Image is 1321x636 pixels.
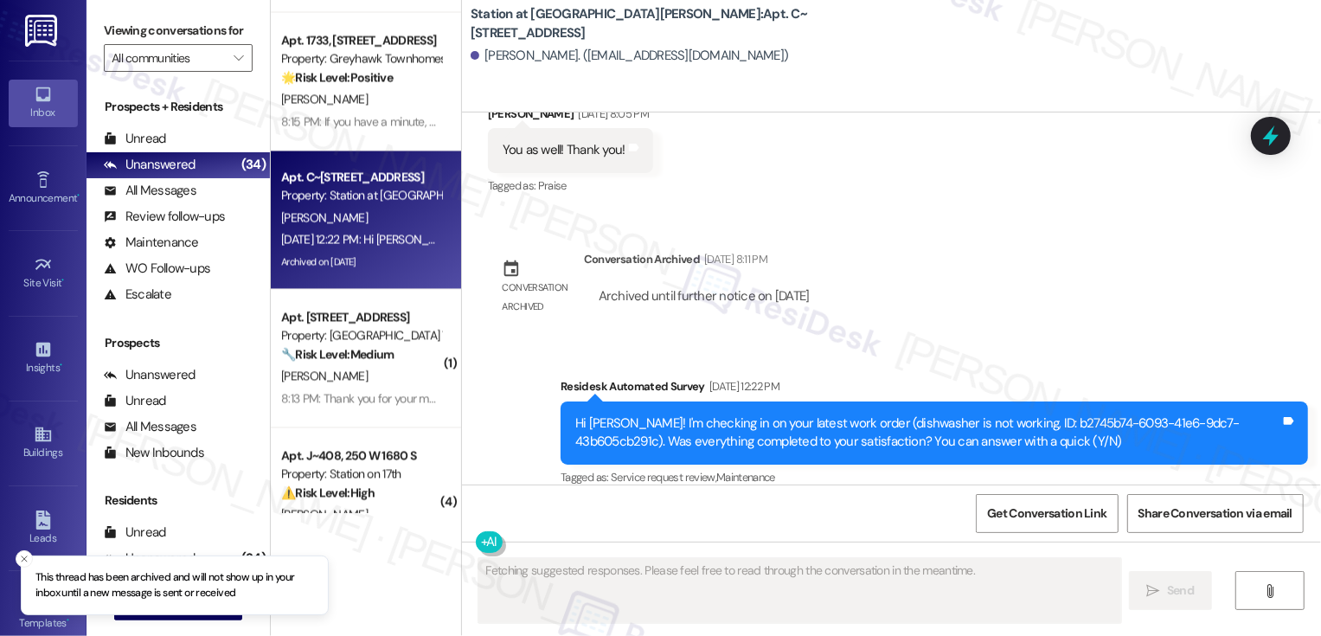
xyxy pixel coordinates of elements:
[281,209,368,225] span: [PERSON_NAME]
[281,49,441,67] div: Property: Greyhawk Townhomes
[561,465,1308,490] div: Tagged as:
[104,392,166,410] div: Unread
[77,190,80,202] span: •
[488,173,653,198] div: Tagged as:
[281,168,441,186] div: Apt. C~[STREET_ADDRESS]
[9,80,78,126] a: Inbox
[281,91,368,106] span: [PERSON_NAME]
[1167,581,1194,600] span: Send
[104,130,166,148] div: Unread
[87,334,270,352] div: Prospects
[104,208,225,226] div: Review follow-ups
[976,494,1118,533] button: Get Conversation Link
[561,377,1308,402] div: Residesk Automated Survey
[502,279,569,316] div: Conversation archived
[104,524,166,542] div: Unread
[9,250,78,297] a: Site Visit •
[281,506,368,522] span: [PERSON_NAME]
[575,414,1280,452] div: Hi [PERSON_NAME]! I'm checking in on your latest work order (dishwasher is not working, ID: b2745...
[237,151,270,178] div: (34)
[104,17,253,44] label: Viewing conversations for
[281,390,1291,406] div: 8:13 PM: Thank you for your message. Our offices are currently closed, but we will contact you wh...
[281,485,375,500] strong: ⚠️ Risk Level: High
[104,182,196,200] div: All Messages
[987,504,1106,523] span: Get Conversation Link
[104,418,196,436] div: All Messages
[112,44,225,72] input: All communities
[35,570,314,601] p: This thread has been archived and will not show up in your inbox until a new message is sent or r...
[9,335,78,382] a: Insights •
[25,15,61,47] img: ResiDesk Logo
[281,346,394,362] strong: 🔧 Risk Level: Medium
[104,286,171,304] div: Escalate
[488,105,653,129] div: [PERSON_NAME]
[611,470,716,485] span: Service request review ,
[538,178,567,193] span: Praise
[503,141,625,159] div: You as well! Thank you!
[281,69,393,85] strong: 🌟 Risk Level: Positive
[279,251,443,273] div: Archived on [DATE]
[104,260,210,278] div: WO Follow-ups
[281,308,441,326] div: Apt. [STREET_ADDRESS]
[281,186,441,204] div: Property: Station at [GEOGRAPHIC_DATA][PERSON_NAME]
[60,359,62,371] span: •
[104,234,199,252] div: Maintenance
[104,444,204,462] div: New Inbounds
[1129,571,1213,610] button: Send
[281,446,441,465] div: Apt. J~408, 250 W 1680 S
[705,377,779,395] div: [DATE] 12:22 PM
[281,465,441,483] div: Property: Station on 17th
[471,5,817,42] b: Station at [GEOGRAPHIC_DATA][PERSON_NAME]: Apt. C~[STREET_ADDRESS]
[716,470,775,485] span: Maintenance
[87,98,270,116] div: Prospects + Residents
[87,491,270,510] div: Residents
[1147,584,1160,598] i: 
[16,550,33,568] button: Close toast
[478,558,1121,623] textarea: Fetching suggested responses. Please feel free to read through the conversation in the meantime.
[1138,504,1292,523] span: Share Conversation via email
[1127,494,1304,533] button: Share Conversation via email
[597,287,811,305] div: Archived until further notice on [DATE]
[471,47,789,65] div: [PERSON_NAME]. ([EMAIL_ADDRESS][DOMAIN_NAME])
[234,51,243,65] i: 
[67,614,69,626] span: •
[9,420,78,466] a: Buildings
[62,274,65,286] span: •
[9,505,78,552] a: Leads
[281,326,441,344] div: Property: [GEOGRAPHIC_DATA] Townhomes
[574,105,649,123] div: [DATE] 8:05 PM
[281,31,441,49] div: Apt. 1733, [STREET_ADDRESS]
[281,368,368,383] span: [PERSON_NAME]
[104,156,196,174] div: Unanswered
[700,250,767,268] div: [DATE] 8:11 PM
[104,366,196,384] div: Unanswered
[1264,584,1277,598] i: 
[584,250,700,268] div: Conversation Archived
